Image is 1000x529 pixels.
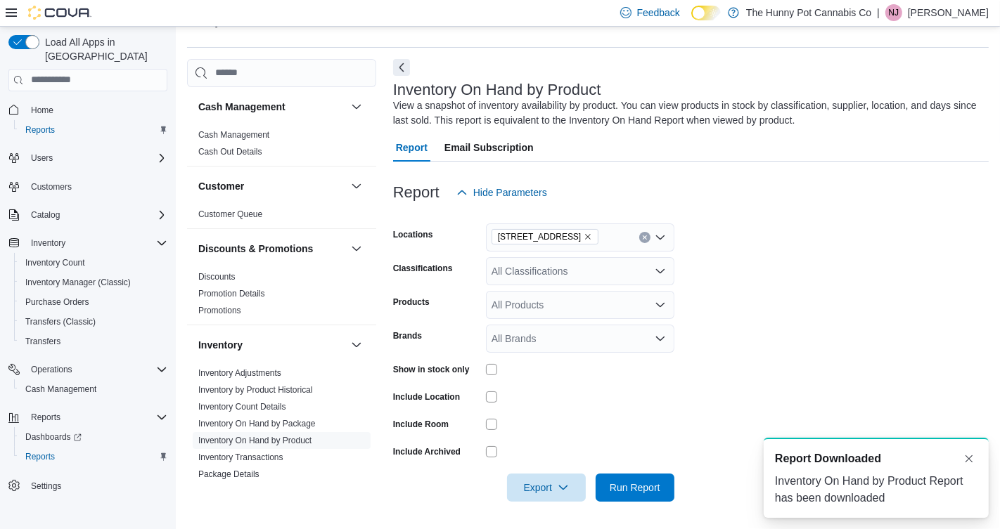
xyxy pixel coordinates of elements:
a: Inventory Manager (Classic) [20,274,136,291]
button: Cash Management [14,379,173,399]
a: Inventory by Product Historical [198,385,313,395]
span: Settings [31,481,61,492]
span: Transfers [25,336,60,347]
span: Package Details [198,469,259,480]
label: Products [393,296,430,308]
button: Open list of options [655,299,666,311]
button: Inventory Count [14,253,173,273]
a: Purchase Orders [20,294,95,311]
label: Include Location [393,391,460,403]
span: Cash Out Details [198,146,262,157]
span: Transfers [20,333,167,350]
span: Purchase Orders [25,296,89,308]
button: Next [393,59,410,76]
span: Reports [25,409,167,426]
span: Inventory [25,235,167,252]
button: Run Report [596,474,674,502]
label: Brands [393,330,422,341]
button: Inventory [348,337,365,353]
button: Reports [3,407,173,427]
button: Reports [14,447,173,466]
a: Dashboards [20,429,87,445]
span: Cash Management [25,384,96,395]
a: Transfers (Classic) [20,313,101,330]
a: Transfers [20,333,66,350]
label: Include Room [393,419,449,430]
button: Transfers (Classic) [14,312,173,332]
span: Inventory Manager (Classic) [20,274,167,291]
span: Settings [25,476,167,494]
span: Inventory Count [25,257,85,268]
span: Catalog [31,209,60,221]
a: Cash Out Details [198,147,262,157]
a: Home [25,102,59,119]
span: 4936 Yonge St [492,229,599,244]
button: Cash Management [198,100,345,114]
span: Inventory Count Details [198,401,286,412]
label: Locations [393,229,433,240]
input: Dark Mode [691,6,721,20]
button: Transfers [14,332,173,351]
span: Purchase Orders [20,294,167,311]
span: Reports [20,122,167,138]
a: Customer Queue [198,209,262,219]
span: Email Subscription [444,133,534,162]
span: Customer Queue [198,209,262,220]
label: Show in stock only [393,364,470,375]
span: NJ [889,4,899,21]
div: Cash Management [187,126,376,166]
a: Cash Management [198,130,269,140]
span: Feedback [637,6,680,20]
button: Inventory [25,235,71,252]
button: Customers [3,176,173,197]
p: [PERSON_NAME] [908,4,989,21]
span: Promotion Details [198,288,265,299]
span: Users [31,152,53,164]
span: Customers [31,181,72,192]
button: Inventory Manager (Classic) [14,273,173,292]
button: Open list of options [655,232,666,243]
a: Inventory Count Details [198,402,286,412]
button: Hide Parameters [451,178,553,207]
button: Clear input [639,232,650,243]
span: Report Downloaded [775,450,881,467]
span: Inventory [31,237,65,249]
button: Dismiss toast [961,450,977,467]
span: Export [515,474,577,502]
span: Dashboards [25,431,82,443]
a: Promotions [198,306,241,315]
h3: Customer [198,179,244,193]
button: Open list of options [655,266,666,277]
button: Customer [348,178,365,195]
label: Include Archived [393,446,461,457]
span: Inventory Transactions [198,452,283,463]
p: The Hunny Pot Cannabis Co [746,4,871,21]
button: Export [507,474,586,502]
div: Nafeesa Joseph [885,4,902,21]
h3: Report [393,184,440,201]
button: Purchase Orders [14,292,173,312]
a: Inventory Adjustments [198,368,281,378]
a: Inventory Transactions [198,452,283,462]
span: Inventory On Hand by Package [198,418,316,429]
button: Cash Management [348,98,365,115]
div: Inventory On Hand by Product Report has been downloaded [775,473,977,507]
button: Catalog [3,205,173,225]
a: Package Details [198,469,259,479]
button: Discounts & Promotions [348,240,365,257]
span: Transfers (Classic) [25,316,96,327]
span: Inventory by Product Historical [198,384,313,396]
div: Discounts & Promotions [187,268,376,325]
span: Operations [31,364,72,375]
span: Operations [25,361,167,378]
button: Discounts & Promotions [198,242,345,256]
span: Hide Parameters [473,185,547,200]
span: Dark Mode [691,20,692,21]
a: Cash Management [20,381,102,398]
button: Remove 4936 Yonge St from selection in this group [584,233,592,241]
span: Reports [31,412,60,423]
a: Reports [20,448,60,465]
span: Inventory On Hand by Product [198,435,312,446]
div: Customer [187,206,376,228]
label: Classifications [393,263,453,274]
